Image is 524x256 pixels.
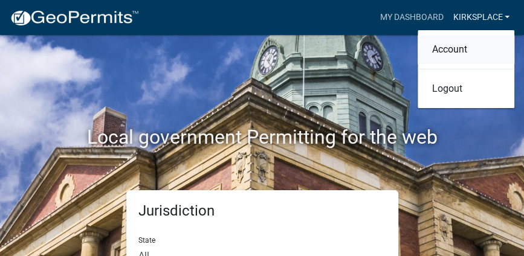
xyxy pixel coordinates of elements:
a: Kirksplace [448,6,514,29]
a: My Dashboard [375,6,448,29]
div: Kirksplace [418,30,514,108]
a: Account [418,35,514,64]
a: Logout [418,74,514,103]
h2: Local government Permitting for the web [54,126,471,149]
h5: Jurisdiction [138,202,386,220]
